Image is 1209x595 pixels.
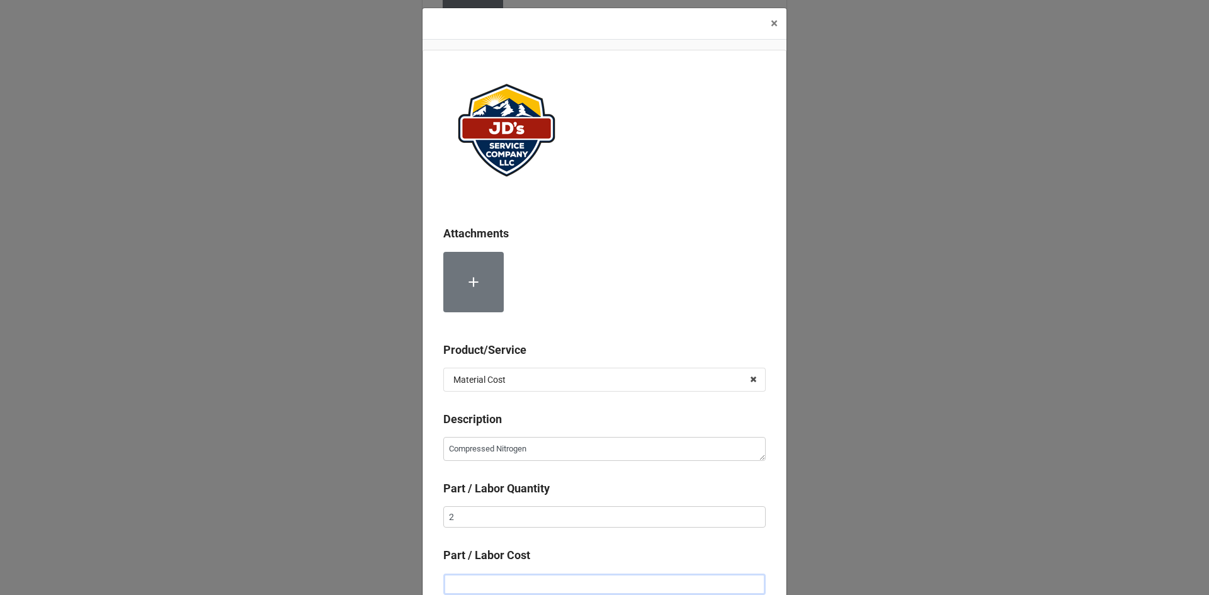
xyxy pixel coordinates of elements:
[453,375,506,384] div: Material Cost
[443,547,530,564] label: Part / Labor Cost
[443,411,502,428] label: Description
[443,480,550,497] label: Part / Labor Quantity
[443,225,509,242] label: Attachments
[443,437,766,461] textarea: Compressed Nitrogen
[771,16,778,31] span: ×
[443,341,526,359] label: Product/Service
[443,71,569,190] img: ePqffAuANl%2FJDServiceCoLogo_website.png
